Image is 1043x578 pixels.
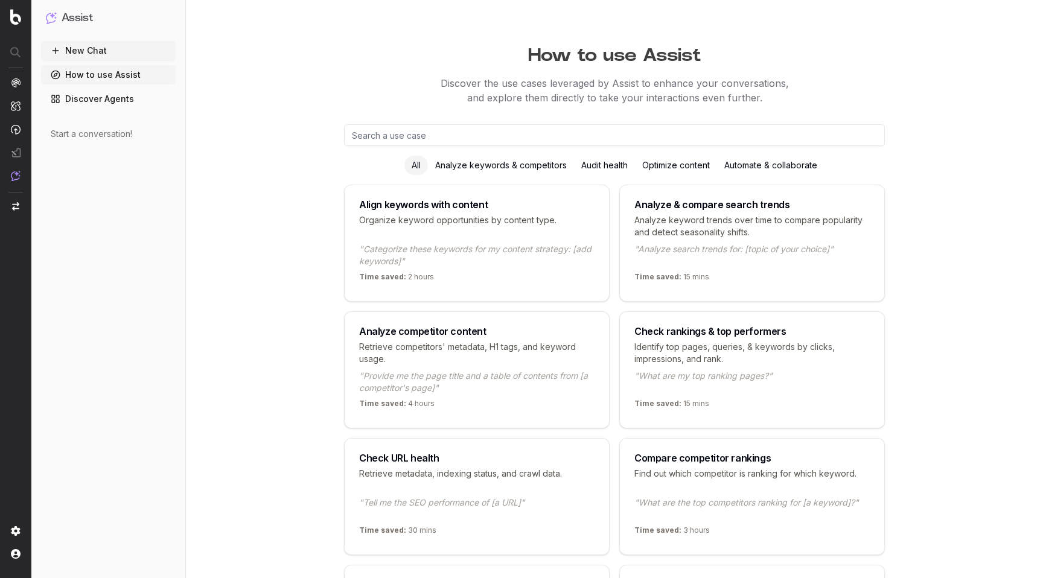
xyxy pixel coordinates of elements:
[359,526,436,540] p: 30 mins
[41,89,176,109] a: Discover Agents
[634,272,681,281] span: Time saved:
[11,78,21,87] img: Analytics
[359,399,406,408] span: Time saved:
[11,101,21,111] img: Intelligence
[12,202,19,211] img: Switch project
[634,326,786,336] div: Check rankings & top performers
[41,41,176,60] button: New Chat
[634,272,709,287] p: 15 mins
[634,243,870,267] p: "Analyze search trends for: [topic of your choice]"
[574,156,635,175] div: Audit health
[359,497,595,521] p: "Tell me the SEO performance of [a URL]"
[359,399,435,413] p: 4 hours
[404,156,428,175] div: All
[359,272,406,281] span: Time saved:
[634,370,870,394] p: "What are my top ranking pages?"
[634,497,870,521] p: "What are the top competitors ranking for [a keyword]?"
[51,128,166,140] div: Start a conversation!
[11,124,21,135] img: Activation
[634,468,870,492] p: Find out which competitor is ranking for which keyword.
[359,214,595,238] p: Organize keyword opportunities by content type.
[46,10,171,27] button: Assist
[359,272,434,287] p: 2 hours
[11,526,21,536] img: Setting
[428,156,574,175] div: Analyze keywords & competitors
[186,39,1043,66] h1: How to use Assist
[11,549,21,559] img: My account
[359,341,595,365] p: Retrieve competitors' metadata, H1 tags, and keyword usage.
[634,200,790,209] div: Analyze & compare search trends
[634,399,681,408] span: Time saved:
[634,453,771,463] div: Compare competitor rankings
[634,341,870,365] p: Identify top pages, queries, & keywords by clicks, impressions, and rank.
[46,12,57,24] img: Assist
[359,370,595,394] p: "Provide me the page title and a table of contents from [a competitor's page]"
[1002,537,1031,566] iframe: Intercom live chat
[634,526,681,535] span: Time saved:
[10,9,21,25] img: Botify logo
[717,156,825,175] div: Automate & collaborate
[344,124,885,146] input: Search a use case
[11,148,21,157] img: Studio
[359,200,488,209] div: Align keywords with content
[11,171,21,181] img: Assist
[186,76,1043,105] p: Discover the use cases leveraged by Assist to enhance your conversations, and explore them direct...
[359,326,486,336] div: Analyze competitor content
[635,156,717,175] div: Optimize content
[359,468,595,492] p: Retrieve metadata, indexing status, and crawl data.
[41,65,176,84] a: How to use Assist
[359,243,595,267] p: "Categorize these keywords for my content strategy: [add keywords]"
[634,399,709,413] p: 15 mins
[359,453,439,463] div: Check URL health
[62,10,93,27] h1: Assist
[634,214,870,238] p: Analyze keyword trends over time to compare popularity and detect seasonality shifts.
[359,526,406,535] span: Time saved:
[634,526,710,540] p: 3 hours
